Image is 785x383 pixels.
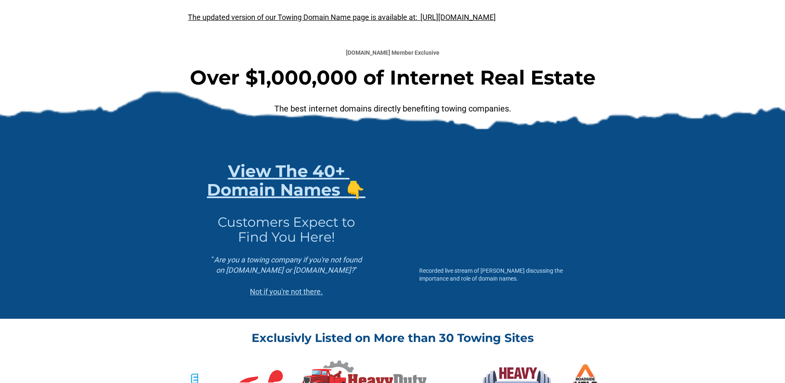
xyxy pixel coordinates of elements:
strong: [DOMAIN_NAME] Member Exclusive [346,49,439,56]
em: Are you a towing company if you're not found on [DOMAIN_NAME] or [DOMAIN_NAME]? [214,255,363,274]
strong: Exclusivly Listed on More than 30 Towing Sites [252,331,534,345]
iframe: Conversations [716,301,785,383]
span: Recorded live stream of [PERSON_NAME] discussing the importance and role of domain names. [419,267,564,282]
iframe: Drew Live - Domains Names and How They Matter To Towing.com Members [419,162,578,251]
a: The updated version of our Towing Domain Name page is available at: [URL][DOMAIN_NAME] [188,13,496,22]
a: View The 40+ Domain Names 👇 [207,161,365,200]
u: Not if you're not there. [250,287,323,296]
span: Customers Expect to Find You Here! [218,214,358,245]
p: The best internet domains directly benefiting towing companies. [188,102,597,127]
h1: Over $1,000,000 of Internet Real Estate [188,65,597,102]
span: " " [211,255,363,274]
